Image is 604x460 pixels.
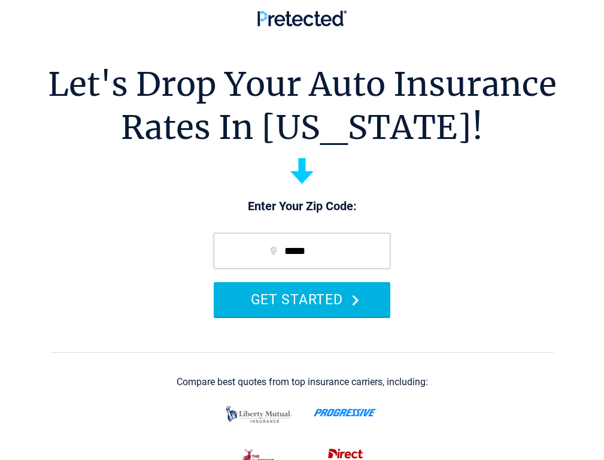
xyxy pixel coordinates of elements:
[214,282,390,316] button: GET STARTED
[257,10,347,26] img: Pretected Logo
[314,408,378,417] img: progressive
[202,198,402,215] p: Enter Your Zip Code:
[48,63,557,149] h1: Let's Drop Your Auto Insurance Rates In [US_STATE]!
[214,233,390,269] input: zip code
[177,377,428,388] div: Compare best quotes from top insurance carriers, including:
[223,400,295,429] img: liberty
